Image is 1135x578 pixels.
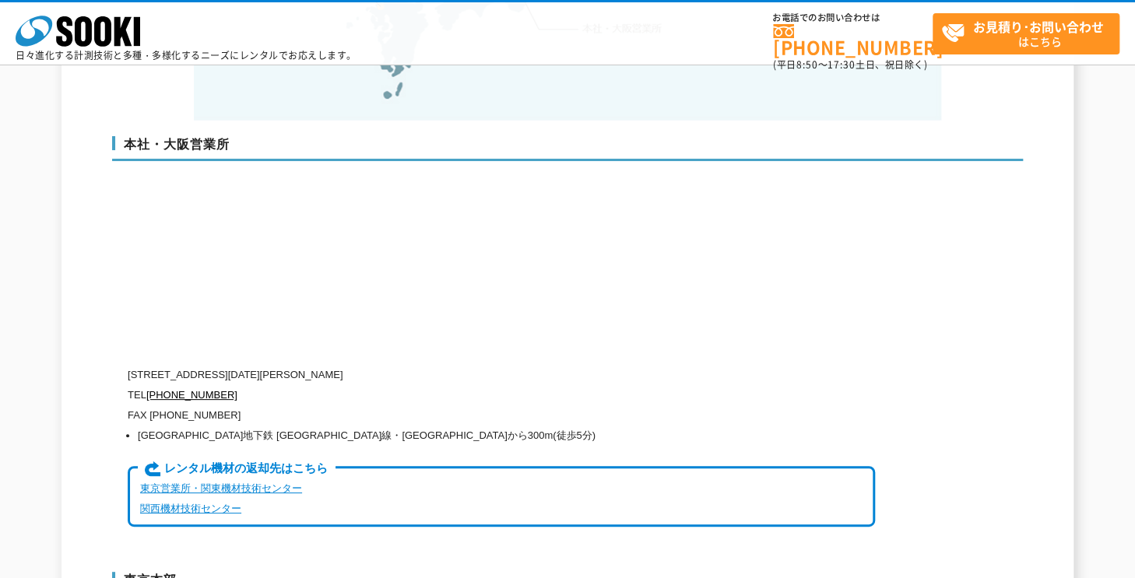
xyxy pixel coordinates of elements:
li: [GEOGRAPHIC_DATA]地下鉄 [GEOGRAPHIC_DATA]線・[GEOGRAPHIC_DATA]から300m(徒歩5分) [138,426,875,446]
a: [PHONE_NUMBER] [773,24,933,56]
a: お見積り･お問い合わせはこちら [933,13,1119,54]
span: お電話でのお問い合わせは [773,13,933,23]
span: はこちら [941,14,1119,53]
p: [STREET_ADDRESS][DATE][PERSON_NAME] [128,365,875,385]
strong: お見積り･お問い合わせ [973,17,1104,36]
p: FAX [PHONE_NUMBER] [128,405,875,426]
span: 17:30 [828,58,856,72]
a: 関西機材技術センター [140,503,241,514]
p: TEL [128,385,875,405]
span: (平日 ～ 土日、祝日除く) [773,58,927,72]
a: 東京営業所・関東機材技術センター [140,482,302,494]
span: レンタル機材の返却先はこちら [138,461,335,478]
span: 8:50 [796,58,818,72]
h3: 本社・大阪営業所 [112,136,1023,161]
p: 日々進化する計測技術と多種・多様化するニーズにレンタルでお応えします。 [16,51,357,60]
a: [PHONE_NUMBER] [146,389,237,401]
